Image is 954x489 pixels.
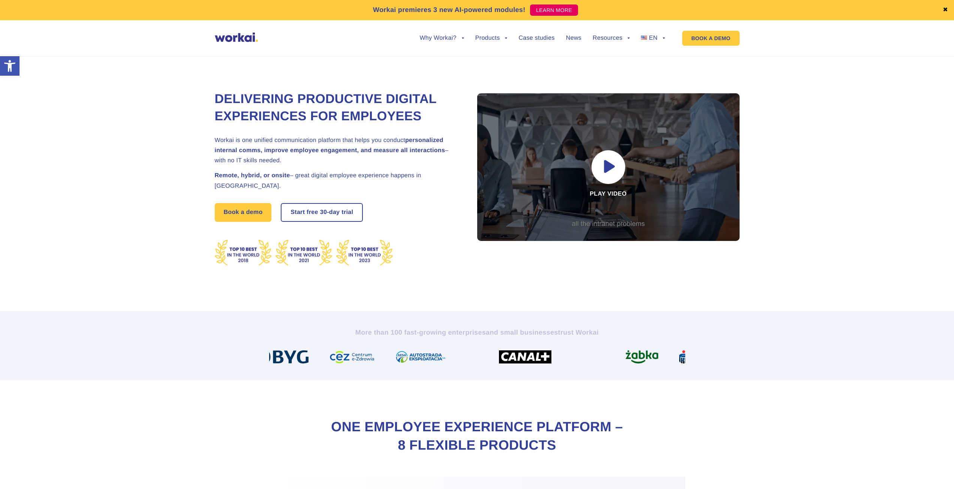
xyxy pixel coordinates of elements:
h1: Delivering Productive Digital Experiences for Employees [215,91,458,125]
i: and small businesses [486,329,558,336]
strong: Remote, hybrid, or onsite [215,172,290,179]
a: Case studies [518,35,554,41]
h2: One Employee Experience Platform – 8 flexible products [327,418,627,454]
a: Resources [593,35,630,41]
a: BOOK A DEMO [682,31,739,46]
a: LEARN MORE [530,4,578,16]
a: Why Workai? [419,35,464,41]
p: Workai premieres 3 new AI-powered modules! [373,5,526,15]
div: Play video [477,93,740,241]
a: News [566,35,581,41]
a: Book a demo [215,203,272,222]
i: 30-day [320,209,340,215]
h2: – great digital employee experience happens in [GEOGRAPHIC_DATA]. [215,170,458,191]
h2: Workai is one unified communication platform that helps you conduct – with no IT skills needed. [215,135,458,166]
a: Products [475,35,508,41]
a: ✖ [943,7,948,13]
a: Start free30-daytrial [282,204,362,221]
span: EN [649,35,657,41]
h2: More than 100 fast-growing enterprises trust Workai [269,328,685,337]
